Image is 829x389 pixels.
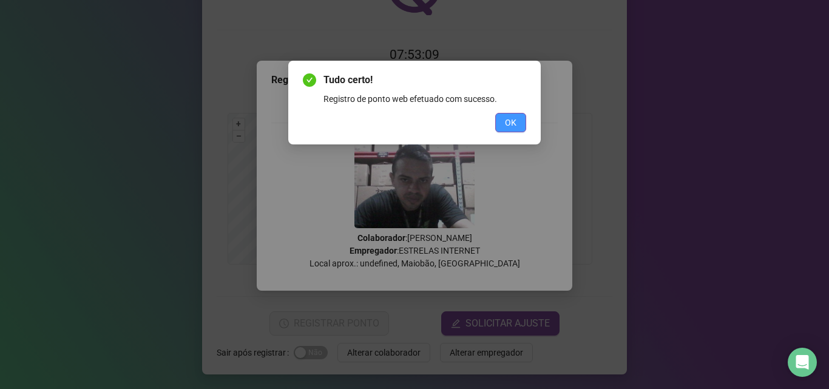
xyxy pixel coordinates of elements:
[303,73,316,87] span: check-circle
[505,116,516,129] span: OK
[323,73,526,87] span: Tudo certo!
[788,348,817,377] div: Open Intercom Messenger
[495,113,526,132] button: OK
[323,92,526,106] div: Registro de ponto web efetuado com sucesso.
